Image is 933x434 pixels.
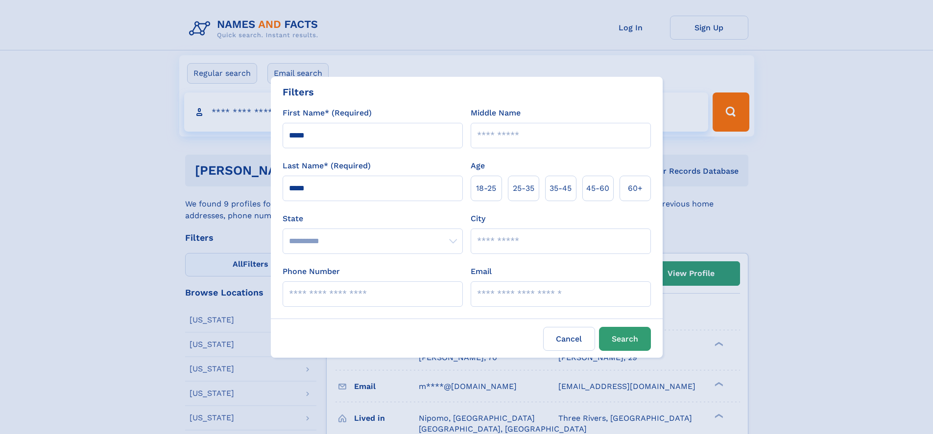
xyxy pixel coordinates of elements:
button: Search [599,327,651,351]
label: Age [471,160,485,172]
label: Cancel [543,327,595,351]
label: First Name* (Required) [283,107,372,119]
span: 60+ [628,183,643,194]
label: State [283,213,463,225]
label: City [471,213,485,225]
label: Last Name* (Required) [283,160,371,172]
label: Email [471,266,492,277]
span: 45‑60 [586,183,609,194]
span: 35‑45 [550,183,572,194]
label: Phone Number [283,266,340,277]
label: Middle Name [471,107,521,119]
span: 18‑25 [476,183,496,194]
span: 25‑35 [513,183,534,194]
div: Filters [283,85,314,99]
